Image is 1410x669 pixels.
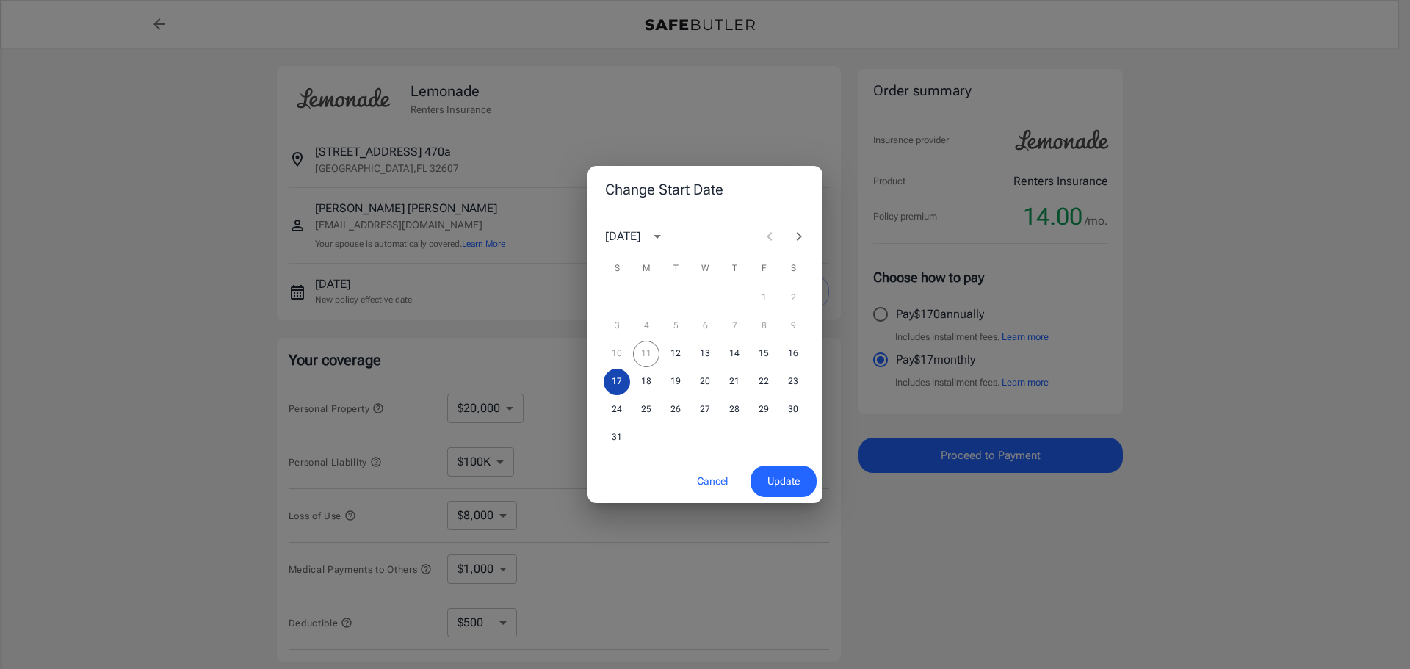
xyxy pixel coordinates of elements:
button: 25 [633,397,659,423]
button: 19 [662,369,689,395]
button: 23 [780,369,806,395]
button: 20 [692,369,718,395]
button: 29 [751,397,777,423]
span: Tuesday [662,254,689,283]
span: Monday [633,254,659,283]
button: 13 [692,341,718,367]
button: 31 [604,424,630,451]
button: 22 [751,369,777,395]
button: 28 [721,397,748,423]
button: 26 [662,397,689,423]
button: Update [751,466,817,497]
h2: Change Start Date [587,166,822,213]
button: 17 [604,369,630,395]
button: Next month [784,222,814,251]
span: Friday [751,254,777,283]
button: 15 [751,341,777,367]
span: Wednesday [692,254,718,283]
button: 18 [633,369,659,395]
span: Thursday [721,254,748,283]
button: 12 [662,341,689,367]
button: 21 [721,369,748,395]
span: Sunday [604,254,630,283]
span: Saturday [780,254,806,283]
button: 16 [780,341,806,367]
button: 24 [604,397,630,423]
button: 30 [780,397,806,423]
button: 27 [692,397,718,423]
button: 14 [721,341,748,367]
div: [DATE] [605,228,640,245]
span: Update [767,472,800,491]
button: calendar view is open, switch to year view [645,224,670,249]
button: Cancel [680,466,745,497]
